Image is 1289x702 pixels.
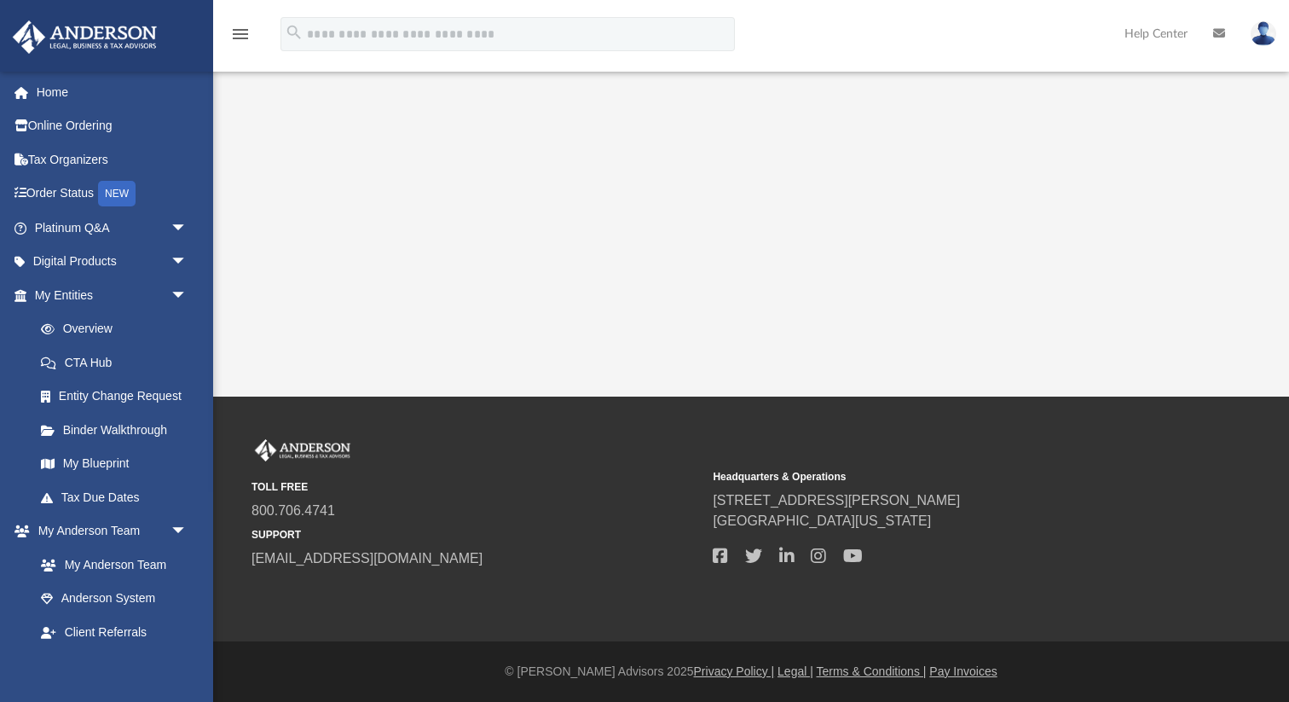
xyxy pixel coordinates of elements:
[929,664,997,678] a: Pay Invoices
[24,480,213,514] a: Tax Due Dates
[251,439,354,461] img: Anderson Advisors Platinum Portal
[24,548,196,582] a: My Anderson Team
[24,380,213,414] a: Entity Change Request
[230,24,251,44] i: menu
[12,75,213,109] a: Home
[24,345,213,380] a: CTA Hub
[8,20,162,54] img: Anderson Advisors Platinum Portal
[171,514,205,549] span: arrow_drop_down
[12,278,213,312] a: My Entitiesarrow_drop_down
[24,312,213,346] a: Overview
[713,513,931,528] a: [GEOGRAPHIC_DATA][US_STATE]
[694,664,775,678] a: Privacy Policy |
[251,527,701,542] small: SUPPORT
[713,469,1162,484] small: Headquarters & Operations
[98,181,136,206] div: NEW
[12,211,213,245] a: Platinum Q&Aarrow_drop_down
[230,32,251,44] a: menu
[12,109,213,143] a: Online Ordering
[24,447,205,481] a: My Blueprint
[24,413,213,447] a: Binder Walkthrough
[171,211,205,246] span: arrow_drop_down
[24,582,205,616] a: Anderson System
[12,177,213,212] a: Order StatusNEW
[251,551,483,566] a: [EMAIL_ADDRESS][DOMAIN_NAME]
[251,479,701,495] small: TOLL FREE
[285,23,303,42] i: search
[24,615,205,649] a: Client Referrals
[12,514,205,548] a: My Anderson Teamarrow_drop_down
[777,664,813,678] a: Legal |
[251,503,335,518] a: 800.706.4741
[1251,21,1276,46] img: User Pic
[817,664,927,678] a: Terms & Conditions |
[713,493,960,508] a: [STREET_ADDRESS][PERSON_NAME]
[171,278,205,313] span: arrow_drop_down
[12,142,213,177] a: Tax Organizers
[213,663,1289,681] div: © [PERSON_NAME] Advisors 2025
[171,245,205,280] span: arrow_drop_down
[12,245,213,279] a: Digital Productsarrow_drop_down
